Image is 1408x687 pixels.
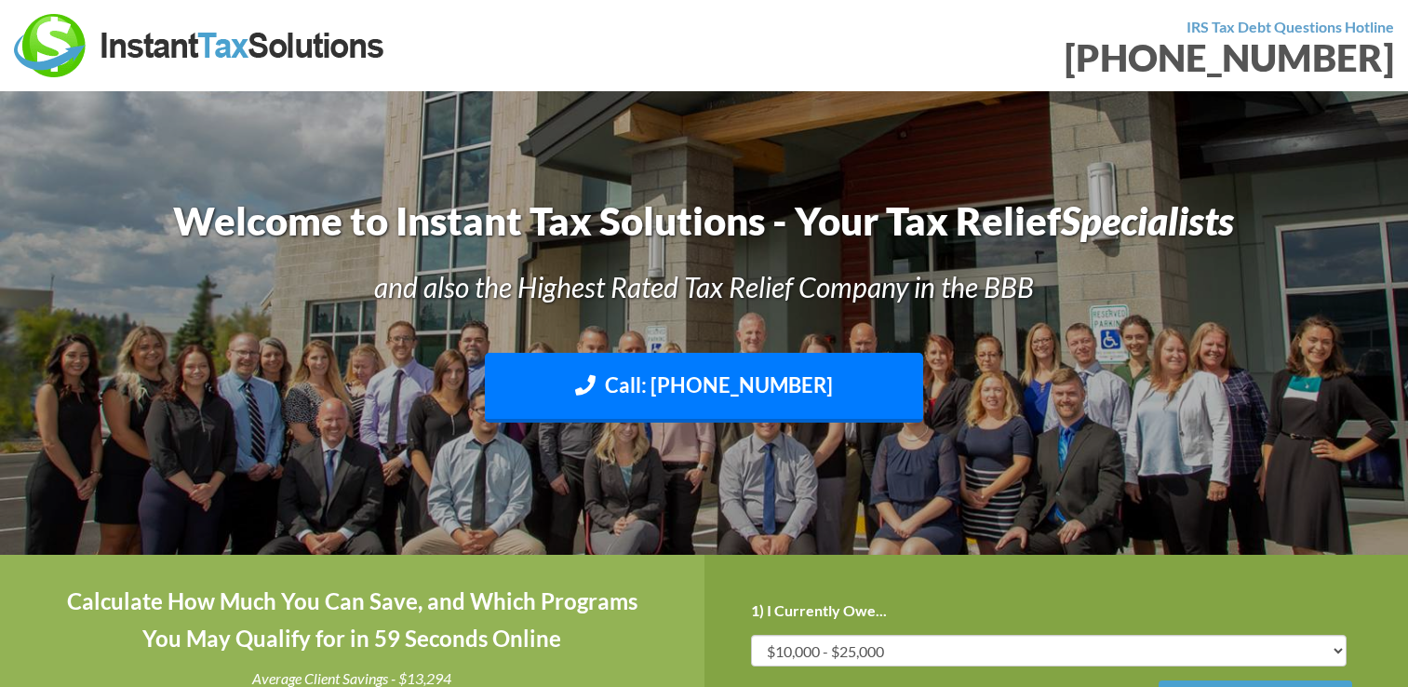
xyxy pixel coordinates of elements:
[252,669,451,687] i: Average Client Savings - $13,294
[47,583,658,659] h4: Calculate How Much You Can Save, and Which Programs You May Qualify for in 59 Seconds Online
[751,601,887,621] label: 1) I Currently Owe...
[14,14,386,77] img: Instant Tax Solutions Logo
[485,353,923,423] a: Call: [PHONE_NUMBER]
[718,39,1395,76] div: [PHONE_NUMBER]
[1187,18,1394,35] strong: IRS Tax Debt Questions Hotline
[14,34,386,52] a: Instant Tax Solutions Logo
[158,267,1249,306] h3: and also the Highest Rated Tax Relief Company in the BBB
[158,194,1249,249] h1: Welcome to Instant Tax Solutions - Your Tax Relief
[1061,197,1234,244] i: Specialists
